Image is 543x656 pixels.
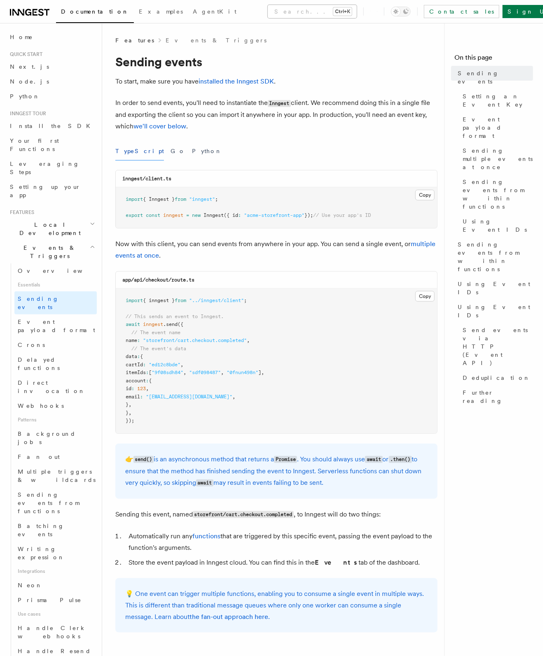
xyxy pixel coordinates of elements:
[18,597,82,603] span: Prisma Pulse
[238,212,241,218] span: :
[183,370,186,375] span: ,
[143,321,163,327] span: inngest
[18,491,79,514] span: Sending events from functions
[126,212,143,218] span: export
[188,2,241,22] a: AgentKit
[129,410,131,416] span: ,
[18,356,60,371] span: Delayed functions
[140,394,143,400] span: :
[10,78,49,85] span: Node.js
[115,142,164,161] button: TypeScript
[180,362,183,368] span: ,
[126,394,140,400] span: email
[415,291,435,302] button: Copy
[131,330,180,335] span: // The event name
[7,110,46,117] span: Inngest tour
[458,240,533,273] span: Sending events from within functions
[192,142,222,161] button: Python
[143,196,175,202] span: { Inngest }
[7,179,97,202] a: Setting up your app
[137,354,140,359] span: :
[193,8,236,15] span: AgentKit
[221,370,224,375] span: ,
[459,174,533,214] a: Sending events from within functions
[126,410,129,416] span: }
[166,36,267,44] a: Events & Triggers
[14,263,97,278] a: Overview
[125,454,428,489] p: 👉 is an asynchronous method that returns a . You should always use or to ensure that the method h...
[14,426,97,449] a: Background jobs
[126,337,137,343] span: name
[14,519,97,542] a: Batching events
[14,278,97,291] span: Essentials
[126,402,129,407] span: }
[463,115,533,140] span: Event payload format
[18,379,85,394] span: Direct invocation
[7,156,97,179] a: Leveraging Steps
[193,511,294,518] code: storefront/cart.checkout.completed
[389,456,412,463] code: .then()
[196,479,213,486] code: await
[7,244,90,260] span: Events & Triggers
[14,398,97,413] a: Webhooks
[18,342,45,348] span: Crons
[268,5,357,18] button: Search...Ctrl+K
[137,337,140,343] span: :
[137,386,146,391] span: 123
[18,582,42,589] span: Neon
[122,277,194,283] code: app/api/checkout/route.ts
[14,449,97,464] a: Fan out
[14,593,97,607] a: Prisma Pulse
[14,565,97,578] span: Integrations
[18,454,60,460] span: Fan out
[274,456,297,463] code: Promise
[268,100,291,107] code: Inngest
[10,63,49,70] span: Next.js
[7,133,97,156] a: Your first Functions
[178,321,183,327] span: ({
[131,386,134,391] span: :
[454,277,533,300] a: Using Event IDs
[415,190,435,200] button: Copy
[227,370,258,375] span: "0fnun498n"
[175,298,186,303] span: from
[10,184,81,198] span: Setting up your app
[61,8,129,15] span: Documentation
[126,418,134,423] span: });
[149,362,180,368] span: "ed12c8bde"
[7,59,97,74] a: Next.js
[122,176,171,181] code: inngest/client.ts
[7,119,97,133] a: Install the SDK
[126,314,224,319] span: // This sends an event to Inngest.
[459,112,533,143] a: Event payload format
[131,346,186,351] span: // The event's data
[146,378,149,384] span: :
[146,212,160,218] span: const
[149,378,152,384] span: {
[463,388,533,405] span: Further reading
[454,237,533,277] a: Sending events from within functions
[204,212,224,218] span: Inngest
[7,221,90,237] span: Local Development
[14,464,97,487] a: Multiple triggers & wildcards
[18,523,64,537] span: Batching events
[7,30,97,44] a: Home
[258,370,261,375] span: ]
[244,298,247,303] span: ;
[115,97,438,132] p: In order to send events, you'll need to instantiate the client. We recommend doing this in a sing...
[189,196,215,202] span: "inngest"
[186,212,189,218] span: =
[56,2,134,23] a: Documentation
[115,238,438,261] p: Now with this client, you can send events from anywhere in your app. You can send a single event,...
[10,33,33,41] span: Home
[459,214,533,237] a: Using Event IDs
[14,375,97,398] a: Direct invocation
[126,354,137,359] span: data
[14,542,97,565] a: Writing expression
[244,212,304,218] span: "acme-storefront-app"
[125,588,428,623] p: 💡 One event can trigger multiple functions, enabling you to consume a single event in multiple wa...
[458,69,533,86] span: Sending events
[189,370,221,375] span: "sdf098487"
[18,468,96,483] span: Multiple triggers & wildcards
[14,291,97,314] a: Sending events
